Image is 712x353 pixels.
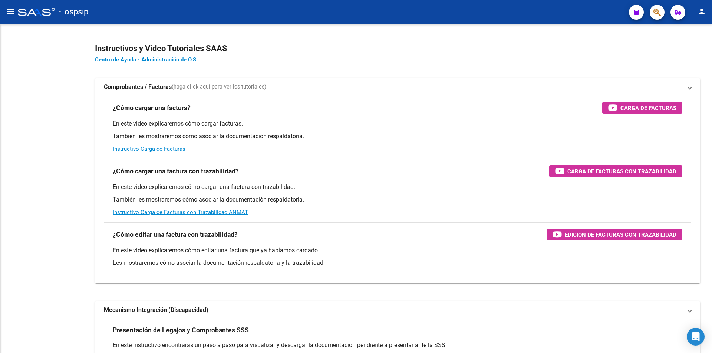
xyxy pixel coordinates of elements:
h3: ¿Cómo cargar una factura con trazabilidad? [113,166,239,176]
p: En este instructivo encontrarás un paso a paso para visualizar y descargar la documentación pendi... [113,341,682,349]
a: Instructivo Carga de Facturas [113,146,185,152]
p: En este video explicaremos cómo editar una factura que ya habíamos cargado. [113,246,682,254]
strong: Comprobantes / Facturas [104,83,172,91]
strong: Mecanismo Integración (Discapacidad) [104,306,208,314]
mat-expansion-panel-header: Comprobantes / Facturas(haga click aquí para ver los tutoriales) [95,78,700,96]
span: Carga de Facturas [620,103,676,113]
mat-icon: person [697,7,706,16]
p: También les mostraremos cómo asociar la documentación respaldatoria. [113,132,682,140]
a: Instructivo Carga de Facturas con Trazabilidad ANMAT [113,209,248,216]
h2: Instructivos y Video Tutoriales SAAS [95,41,700,56]
button: Edición de Facturas con Trazabilidad [547,229,682,240]
span: - ospsip [59,4,88,20]
p: En este video explicaremos cómo cargar una factura con trazabilidad. [113,183,682,191]
span: (haga click aquí para ver los tutoriales) [172,83,266,91]
p: Les mostraremos cómo asociar la documentación respaldatoria y la trazabilidad. [113,259,682,267]
div: Comprobantes / Facturas(haga click aquí para ver los tutoriales) [95,96,700,283]
h3: ¿Cómo editar una factura con trazabilidad? [113,229,238,240]
h3: Presentación de Legajos y Comprobantes SSS [113,325,249,335]
button: Carga de Facturas con Trazabilidad [549,165,682,177]
mat-icon: menu [6,7,15,16]
mat-expansion-panel-header: Mecanismo Integración (Discapacidad) [95,301,700,319]
div: Open Intercom Messenger [687,328,705,346]
p: También les mostraremos cómo asociar la documentación respaldatoria. [113,196,682,204]
p: En este video explicaremos cómo cargar facturas. [113,120,682,128]
button: Carga de Facturas [602,102,682,114]
span: Edición de Facturas con Trazabilidad [565,230,676,239]
span: Carga de Facturas con Trazabilidad [567,167,676,176]
a: Centro de Ayuda - Administración de O.S. [95,56,198,63]
h3: ¿Cómo cargar una factura? [113,103,191,113]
